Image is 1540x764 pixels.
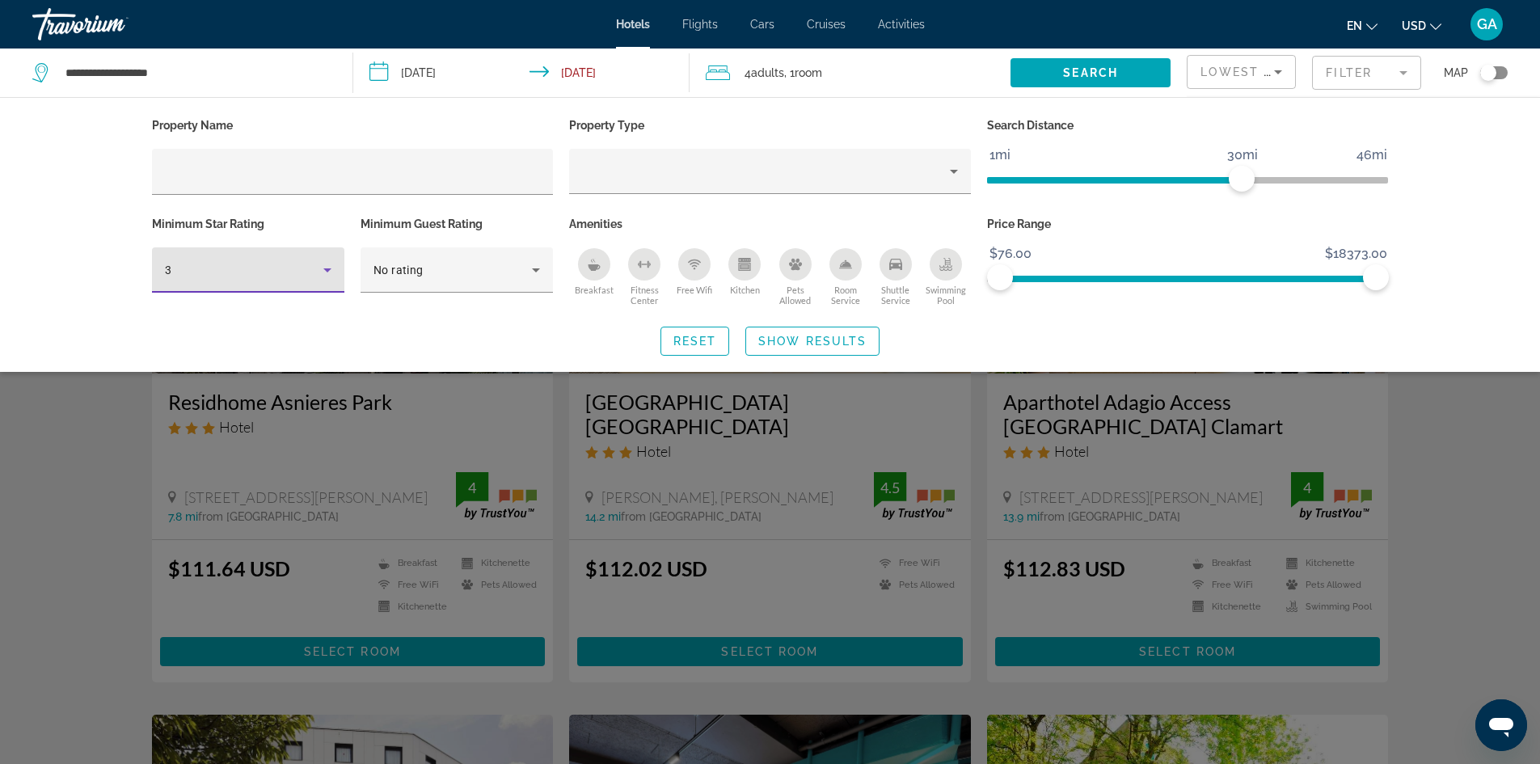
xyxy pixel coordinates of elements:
[921,247,971,306] button: Swimming Pool
[878,18,925,31] a: Activities
[165,264,171,276] span: 3
[1010,58,1171,87] button: Search
[871,285,921,306] span: Shuttle Service
[1229,166,1255,192] span: ngx-slider
[569,114,971,137] p: Property Type
[1475,699,1527,751] iframe: Bouton de lancement de la fenêtre de messagerie
[821,247,871,306] button: Room Service
[569,247,619,306] button: Breakfast
[1347,14,1378,37] button: Change language
[987,114,1389,137] p: Search Distance
[745,61,784,84] span: 4
[758,335,867,348] span: Show Results
[1363,264,1389,290] span: ngx-slider-max
[582,162,958,181] mat-select: Property type
[987,242,1034,266] span: $76.00
[750,18,774,31] a: Cars
[619,247,669,306] button: Fitness Center
[669,247,719,306] button: Free Wifi
[1200,62,1282,82] mat-select: Sort by
[660,327,730,356] button: Reset
[677,285,712,295] span: Free Wifi
[719,247,770,306] button: Kitchen
[1354,143,1390,167] span: 46mi
[361,213,553,235] p: Minimum Guest Rating
[770,285,820,306] span: Pets Allowed
[1444,61,1468,84] span: Map
[795,66,822,79] span: Room
[730,285,760,295] span: Kitchen
[152,114,554,137] p: Property Name
[784,61,822,84] span: , 1
[987,213,1389,235] p: Price Range
[373,264,424,276] span: No rating
[575,285,614,295] span: Breakfast
[144,114,1397,310] div: Hotel Filters
[821,285,871,306] span: Room Service
[987,276,1389,279] ngx-slider: ngx-slider
[1323,242,1390,266] span: $18373.00
[616,18,650,31] a: Hotels
[987,177,1389,180] ngx-slider: ngx-slider
[1063,66,1118,79] span: Search
[152,213,344,235] p: Minimum Star Rating
[1466,7,1508,41] button: User Menu
[673,335,717,348] span: Reset
[987,143,1013,167] span: 1mi
[569,213,971,235] p: Amenities
[1347,19,1362,32] span: en
[32,3,194,45] a: Travorium
[987,264,1013,290] span: ngx-slider
[745,327,880,356] button: Show Results
[682,18,718,31] a: Flights
[1200,65,1304,78] span: Lowest Price
[921,285,971,306] span: Swimming Pool
[353,49,690,97] button: Check-in date: Sep 12, 2025 Check-out date: Sep 13, 2025
[1225,143,1260,167] span: 30mi
[1468,65,1508,80] button: Toggle map
[1402,19,1426,32] span: USD
[1402,14,1441,37] button: Change currency
[770,247,820,306] button: Pets Allowed
[619,285,669,306] span: Fitness Center
[1477,16,1497,32] span: GA
[751,66,784,79] span: Adults
[690,49,1010,97] button: Travelers: 4 adults, 0 children
[871,247,921,306] button: Shuttle Service
[1312,55,1421,91] button: Filter
[807,18,846,31] a: Cruises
